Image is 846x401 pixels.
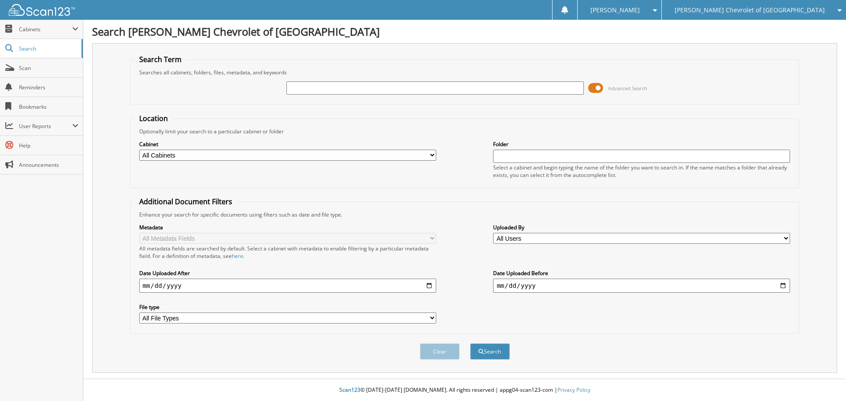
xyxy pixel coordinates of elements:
div: Select a cabinet and begin typing the name of the folder you want to search in. If the name match... [493,164,790,179]
span: Cabinets [19,26,72,33]
label: Metadata [139,224,436,231]
span: Search [19,45,77,52]
span: User Reports [19,122,72,130]
legend: Location [135,114,172,123]
input: end [493,279,790,293]
button: Search [470,343,510,360]
input: start [139,279,436,293]
span: Scan123 [339,386,360,394]
button: Clear [420,343,460,360]
div: Enhance your search for specific documents using filters such as date and file type. [135,211,795,218]
label: Date Uploaded After [139,269,436,277]
h1: Search [PERSON_NAME] Chevrolet of [GEOGRAPHIC_DATA] [92,24,837,39]
label: Date Uploaded Before [493,269,790,277]
span: Scan [19,64,78,72]
label: Cabinet [139,140,436,148]
label: Uploaded By [493,224,790,231]
a: Privacy Policy [557,386,590,394]
span: [PERSON_NAME] Chevrolet of [GEOGRAPHIC_DATA] [675,7,825,13]
span: Reminders [19,84,78,91]
div: All metadata fields are searched by default. Select a cabinet with metadata to enable filtering b... [139,245,436,260]
label: File type [139,303,436,311]
span: Bookmarks [19,103,78,110]
span: Announcements [19,161,78,169]
div: Optionally limit your search to a particular cabinet or folder [135,128,795,135]
legend: Additional Document Filters [135,197,237,206]
a: here [232,252,243,260]
img: scan123-logo-white.svg [9,4,75,16]
span: Help [19,142,78,149]
span: Advanced Search [608,85,647,92]
div: Searches all cabinets, folders, files, metadata, and keywords [135,69,795,76]
div: © [DATE]-[DATE] [DOMAIN_NAME]. All rights reserved | appg04-scan123-com | [83,379,846,401]
legend: Search Term [135,55,186,64]
iframe: Chat Widget [802,359,846,401]
span: [PERSON_NAME] [590,7,640,13]
label: Folder [493,140,790,148]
